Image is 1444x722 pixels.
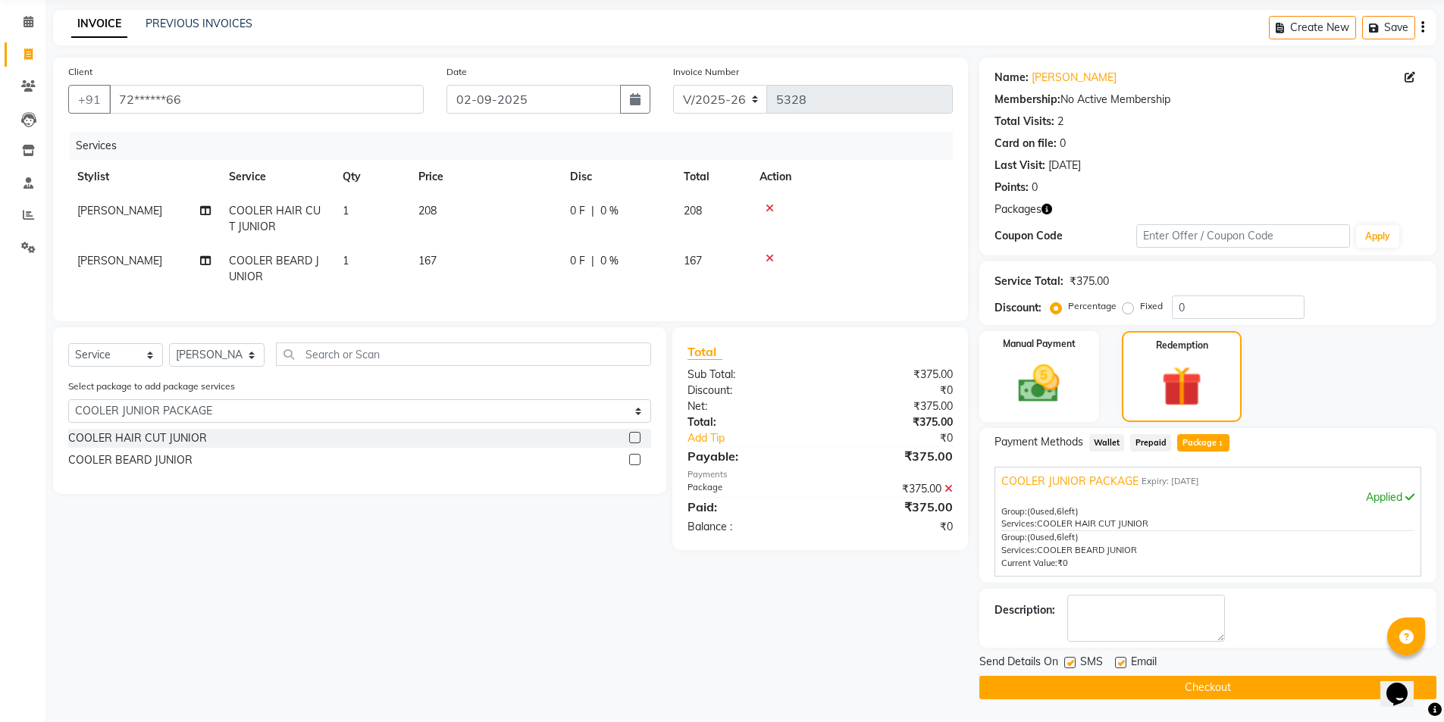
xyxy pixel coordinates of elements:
[1032,70,1117,86] a: [PERSON_NAME]
[676,367,820,383] div: Sub Total:
[68,85,111,114] button: +91
[1001,506,1027,517] span: Group:
[688,468,952,481] div: Payments
[1131,654,1157,673] span: Email
[676,399,820,414] div: Net:
[1037,518,1148,529] span: COOLER HAIR CUT JUNIOR
[995,273,1063,289] div: Service Total:
[820,519,964,535] div: ₹0
[570,203,585,219] span: 0 F
[343,204,349,217] span: 1
[1027,532,1035,542] span: (0
[1027,506,1035,517] span: (0
[820,447,964,465] div: ₹375.00
[418,254,437,267] span: 167
[409,160,561,194] th: Price
[68,65,92,79] label: Client
[1089,434,1125,452] span: Wallet
[1001,545,1037,555] span: Services:
[750,160,953,194] th: Action
[1001,489,1414,505] div: Applied
[1003,337,1076,351] label: Manual Payment
[446,65,467,79] label: Date
[70,132,964,160] div: Services
[1057,114,1063,130] div: 2
[77,204,162,217] span: [PERSON_NAME]
[276,342,651,366] input: Search or Scan
[68,452,193,468] div: COOLER BEARD JUNIOR
[229,254,319,283] span: COOLER BEARD JUNIOR
[676,519,820,535] div: Balance :
[676,430,844,446] a: Add Tip
[1080,654,1103,673] span: SMS
[1057,506,1062,517] span: 6
[995,228,1137,244] div: Coupon Code
[1037,545,1137,555] span: COOLER BEARD JUNIOR
[676,414,820,430] div: Total:
[77,254,162,267] span: [PERSON_NAME]
[68,160,220,194] th: Stylist
[995,136,1057,152] div: Card on file:
[995,92,1421,108] div: No Active Membership
[676,481,820,497] div: Package
[684,204,702,217] span: 208
[979,654,1058,673] span: Send Details On
[1217,439,1225,449] span: 1
[995,602,1055,618] div: Description:
[146,17,252,30] a: PREVIOUS INVOICES
[995,202,1041,217] span: Packages
[1057,532,1062,542] span: 6
[418,204,437,217] span: 208
[1027,532,1079,542] span: used, left)
[334,160,409,194] th: Qty
[820,414,964,430] div: ₹375.00
[1005,360,1073,408] img: _cash.svg
[1130,434,1171,452] span: Prepaid
[676,498,820,516] div: Paid:
[71,11,127,38] a: INVOICE
[1057,558,1068,568] span: ₹0
[675,160,750,194] th: Total
[995,158,1045,173] div: Last Visit:
[820,498,964,516] div: ₹375.00
[995,300,1041,316] div: Discount:
[561,160,675,194] th: Disc
[820,383,964,399] div: ₹0
[591,253,594,269] span: |
[820,367,964,383] div: ₹375.00
[1142,475,1199,488] span: Expiry: [DATE]
[820,399,964,414] div: ₹375.00
[1001,532,1027,542] span: Group:
[820,481,964,497] div: ₹375.00
[1068,299,1117,313] label: Percentage
[600,253,619,269] span: 0 %
[570,253,585,269] span: 0 F
[1269,16,1356,39] button: Create New
[1356,225,1399,248] button: Apply
[1027,506,1079,517] span: used, left)
[109,85,424,114] input: Search by Name/Mobile/Email/Code
[995,434,1083,450] span: Payment Methods
[995,92,1060,108] div: Membership:
[995,180,1029,195] div: Points:
[1380,661,1429,707] iframe: chat widget
[1070,273,1109,289] div: ₹375.00
[684,254,702,267] span: 167
[673,65,739,79] label: Invoice Number
[1156,339,1208,352] label: Redemption
[1060,136,1066,152] div: 0
[68,430,207,446] div: COOLER HAIR CUT JUNIOR
[1362,16,1415,39] button: Save
[979,676,1436,699] button: Checkout
[1149,361,1214,411] img: _gift.svg
[1177,434,1229,452] span: Package
[844,430,964,446] div: ₹0
[1001,474,1139,489] span: COOLER JUNIOR PACKAGE
[591,203,594,219] span: |
[688,344,722,360] span: Total
[1136,224,1350,248] input: Enter Offer / Coupon Code
[676,383,820,399] div: Discount:
[343,254,349,267] span: 1
[1048,158,1081,173] div: [DATE]
[1001,558,1057,568] span: Current Value:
